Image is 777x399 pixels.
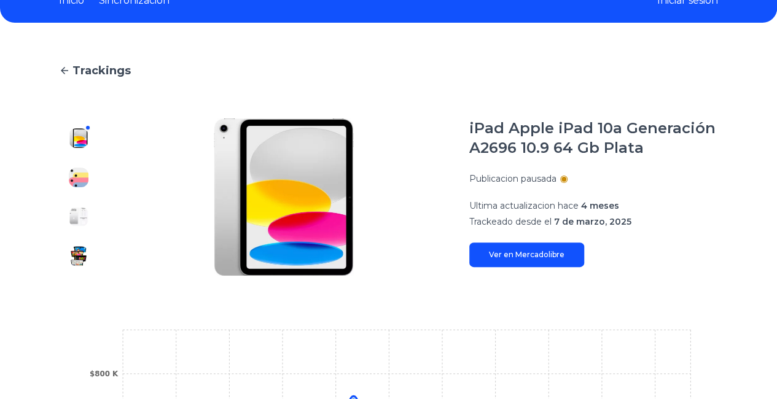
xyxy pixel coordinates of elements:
img: iPad Apple iPad 10a Generación A2696 10.9 64 Gb Plata [69,168,88,187]
span: Trackings [72,62,131,79]
a: Trackings [59,62,718,79]
img: iPad Apple iPad 10a Generación A2696 10.9 64 Gb Plata [69,207,88,227]
span: Ultima actualizacion hace [469,200,579,211]
span: 4 meses [581,200,619,211]
span: Trackeado desde el [469,216,552,227]
img: iPad Apple iPad 10a Generación A2696 10.9 64 Gb Plata [123,118,445,276]
tspan: $800 K [90,370,119,378]
a: Ver en Mercadolibre [469,242,584,267]
span: 7 de marzo, 2025 [554,216,631,227]
img: iPad Apple iPad 10a Generación A2696 10.9 64 Gb Plata [69,128,88,148]
h1: iPad Apple iPad 10a Generación A2696 10.9 64 Gb Plata [469,118,718,158]
p: Publicacion pausada [469,172,556,185]
img: iPad Apple iPad 10a Generación A2696 10.9 64 Gb Plata [69,246,88,266]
